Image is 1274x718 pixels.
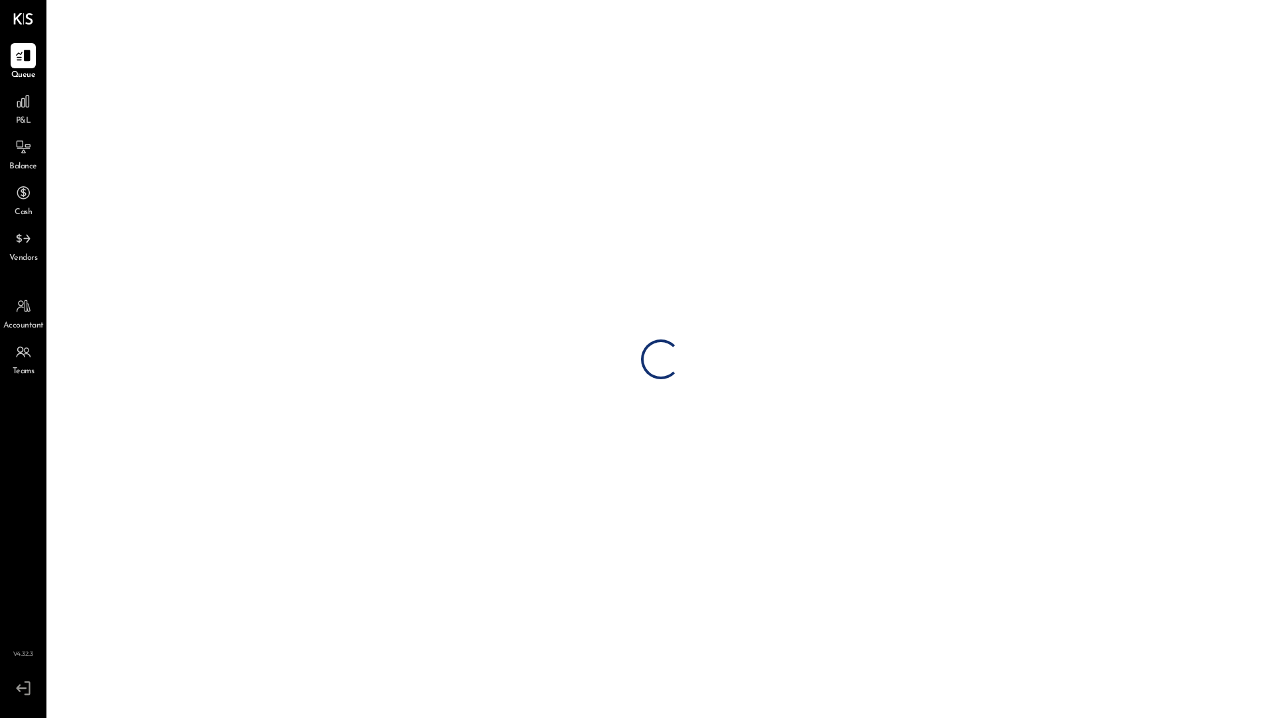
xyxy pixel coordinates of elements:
[1,226,46,265] a: Vendors
[9,253,38,265] span: Vendors
[1,180,46,219] a: Cash
[1,294,46,332] a: Accountant
[1,43,46,82] a: Queue
[1,89,46,127] a: P&L
[3,320,44,332] span: Accountant
[1,339,46,378] a: Teams
[15,207,32,219] span: Cash
[1,135,46,173] a: Balance
[16,115,31,127] span: P&L
[11,70,36,82] span: Queue
[13,366,35,378] span: Teams
[9,161,37,173] span: Balance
